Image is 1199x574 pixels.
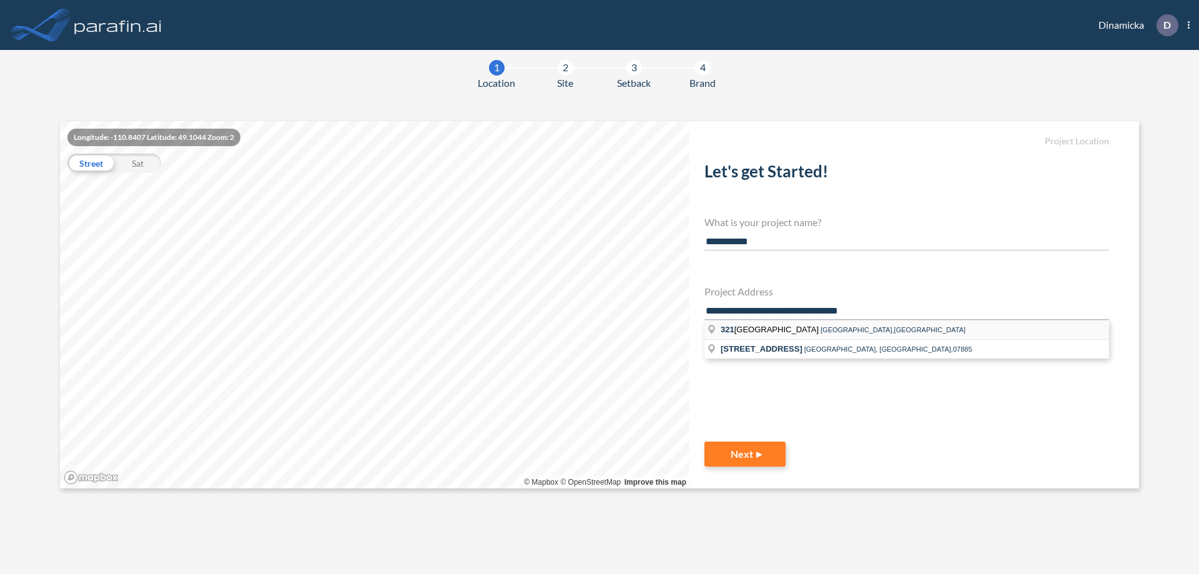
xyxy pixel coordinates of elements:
div: 3 [626,60,642,76]
a: Improve this map [624,478,686,487]
div: Longitude: -110.8407 Latitude: 49.1044 Zoom: 2 [67,129,240,146]
h5: Project Location [704,136,1109,147]
h4: What is your project name? [704,216,1109,228]
h4: Project Address [704,285,1109,297]
span: Site [557,76,573,91]
span: Brand [689,76,716,91]
div: 1 [489,60,505,76]
span: 321 [721,325,734,334]
a: Mapbox [524,478,558,487]
canvas: Map [60,121,689,488]
p: D [1163,19,1171,31]
a: Mapbox homepage [64,470,119,485]
span: Location [478,76,515,91]
button: Next [704,442,786,467]
span: [GEOGRAPHIC_DATA], [GEOGRAPHIC_DATA],07885 [804,345,972,353]
h2: Let's get Started! [704,162,1109,186]
div: 4 [695,60,711,76]
a: OpenStreetMap [560,478,621,487]
span: [STREET_ADDRESS] [721,344,802,354]
span: [GEOGRAPHIC_DATA],[GEOGRAPHIC_DATA] [821,326,965,334]
div: Dinamicka [1080,14,1190,36]
span: Setback [617,76,651,91]
div: Street [67,154,114,172]
div: 2 [558,60,573,76]
img: logo [72,12,164,37]
div: Sat [114,154,161,172]
span: [GEOGRAPHIC_DATA] [721,325,821,334]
